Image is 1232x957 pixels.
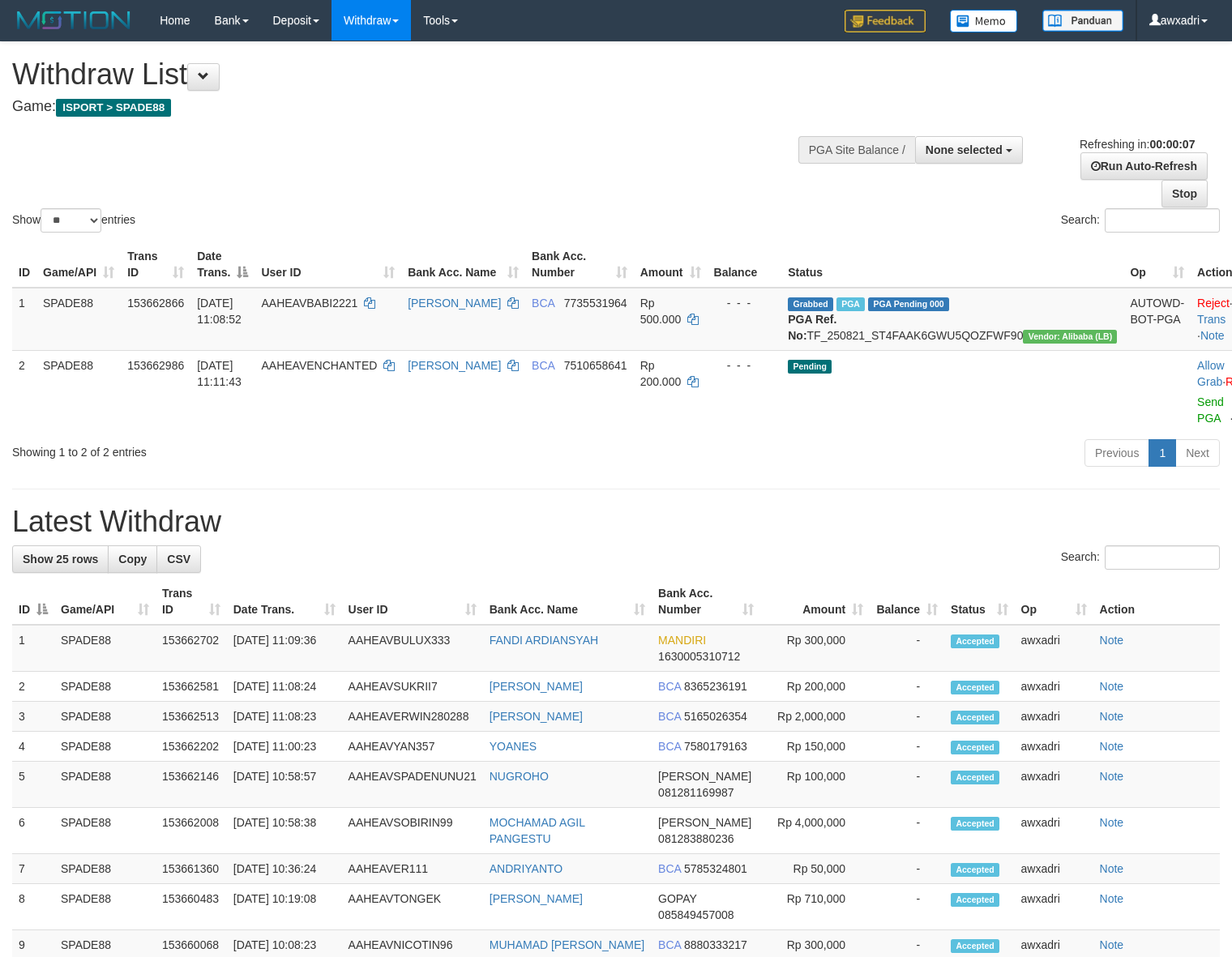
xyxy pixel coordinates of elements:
[1015,702,1093,732] td: awxadri
[121,241,190,288] th: Trans ID: activate to sort column ascending
[1123,241,1191,288] th: Op: activate to sort column ascending
[658,770,751,783] span: [PERSON_NAME]
[926,143,1003,156] span: None selected
[870,762,944,808] td: -
[227,672,342,702] td: [DATE] 11:08:24
[342,884,483,930] td: AAHEAVTONGEK
[915,136,1023,164] button: None selected
[156,579,227,625] th: Trans ID: activate to sort column ascending
[1100,816,1124,829] a: Note
[167,553,190,566] span: CSV
[227,884,342,930] td: [DATE] 10:19:08
[197,297,242,326] span: [DATE] 11:08:52
[118,553,147,566] span: Copy
[156,545,201,573] a: CSV
[798,136,915,164] div: PGA Site Balance /
[227,579,342,625] th: Date Trans.: activate to sort column ascending
[684,740,747,753] span: Copy 7580179163 to clipboard
[490,770,549,783] a: NUGROHO
[342,702,483,732] td: AAHEAVERWIN280288
[760,672,870,702] td: Rp 200,000
[23,553,98,566] span: Show 25 rows
[658,892,696,905] span: GOPAY
[490,862,563,875] a: ANDRIYANTO
[870,854,944,884] td: -
[714,357,776,374] div: - - -
[1015,808,1093,854] td: awxadri
[41,208,101,233] select: Showentries
[532,359,554,372] span: BCA
[658,862,681,875] span: BCA
[1084,439,1149,467] a: Previous
[1175,439,1220,467] a: Next
[227,808,342,854] td: [DATE] 10:58:38
[781,288,1123,351] td: TF_250821_ST4FAAK6GWU5QOZFWF90
[760,854,870,884] td: Rp 50,000
[12,99,805,115] h4: Game:
[564,297,627,310] span: Copy 7735531964 to clipboard
[490,680,583,693] a: [PERSON_NAME]
[1105,208,1220,233] input: Search:
[490,892,583,905] a: [PERSON_NAME]
[12,208,135,233] label: Show entries
[342,808,483,854] td: AAHEAVSOBIRIN99
[658,680,681,693] span: BCA
[156,702,227,732] td: 153662513
[870,884,944,930] td: -
[1015,884,1093,930] td: awxadri
[54,579,156,625] th: Game/API: activate to sort column ascending
[156,854,227,884] td: 153661360
[36,350,121,433] td: SPADE88
[1197,359,1226,388] span: ·
[870,625,944,672] td: -
[684,710,747,723] span: Copy 5165026354 to clipboard
[36,288,121,351] td: SPADE88
[12,438,501,460] div: Showing 1 to 2 of 2 entries
[760,732,870,762] td: Rp 150,000
[127,359,184,372] span: 153662986
[1015,732,1093,762] td: awxadri
[944,579,1014,625] th: Status: activate to sort column ascending
[156,625,227,672] td: 153662702
[227,625,342,672] td: [DATE] 11:09:36
[1197,297,1230,310] a: Reject
[54,854,156,884] td: SPADE88
[1015,762,1093,808] td: awxadri
[951,893,999,907] span: Accepted
[836,297,865,311] span: Marked by awxadri
[870,672,944,702] td: -
[760,884,870,930] td: Rp 710,000
[261,359,377,372] span: AAHEAVENCHANTED
[1100,862,1124,875] a: Note
[156,762,227,808] td: 153662146
[525,241,634,288] th: Bank Acc. Number: activate to sort column ascending
[1123,288,1191,351] td: AUTOWD-BOT-PGA
[1197,359,1224,388] a: Allow Grab
[788,297,833,311] span: Grabbed
[490,938,644,951] a: MUHAMAD [PERSON_NAME]
[490,816,585,845] a: MOCHAMAD AGIL PANGESTU
[54,732,156,762] td: SPADE88
[951,939,999,953] span: Accepted
[227,702,342,732] td: [DATE] 11:08:23
[156,732,227,762] td: 153662202
[401,241,525,288] th: Bank Acc. Name: activate to sort column ascending
[1161,180,1208,207] a: Stop
[1080,138,1195,151] span: Refreshing in:
[870,702,944,732] td: -
[408,297,501,310] a: [PERSON_NAME]
[12,672,54,702] td: 2
[640,297,682,326] span: Rp 500.000
[408,359,501,372] a: [PERSON_NAME]
[342,854,483,884] td: AAHEAVER111
[1100,710,1124,723] a: Note
[1100,634,1124,647] a: Note
[870,579,944,625] th: Balance: activate to sort column ascending
[1061,545,1220,570] label: Search:
[54,625,156,672] td: SPADE88
[54,672,156,702] td: SPADE88
[658,634,706,647] span: MANDIRI
[1093,579,1220,625] th: Action
[342,732,483,762] td: AAHEAVYAN357
[951,711,999,724] span: Accepted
